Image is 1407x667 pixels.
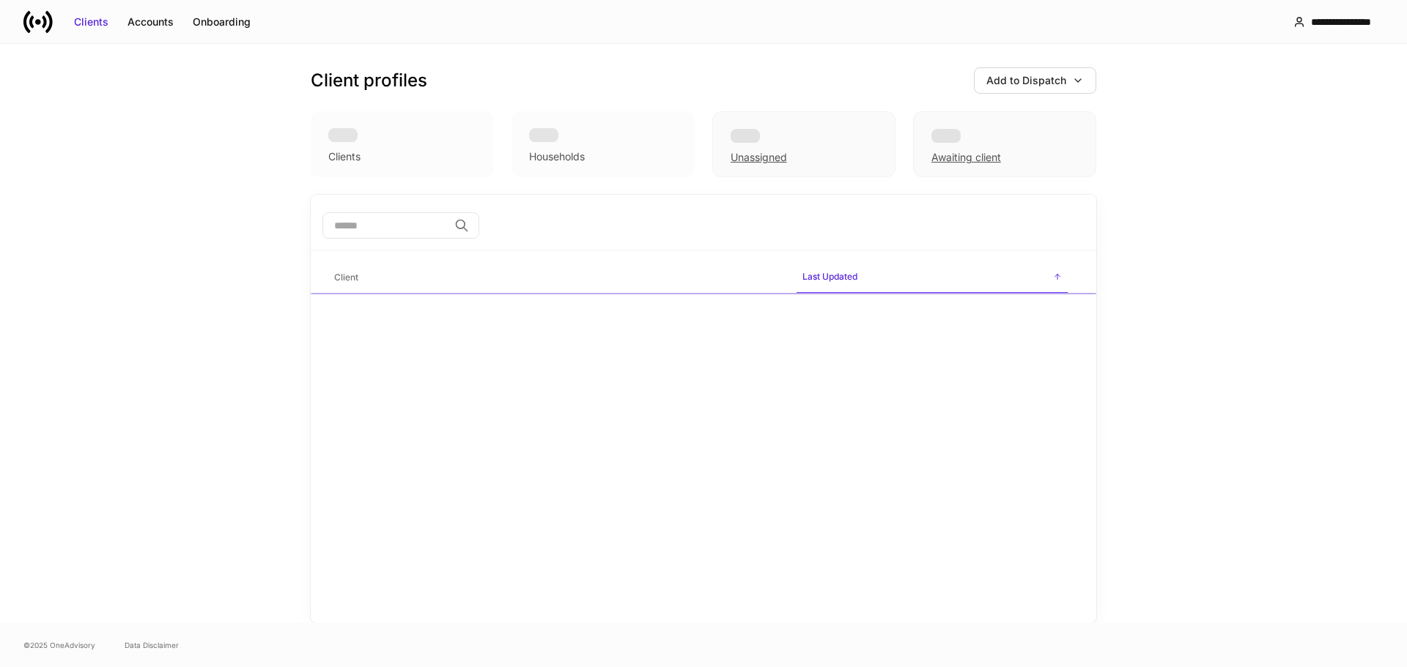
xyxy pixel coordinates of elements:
[193,15,251,29] div: Onboarding
[712,111,895,177] div: Unassigned
[802,269,857,283] h6: Last Updated
[23,639,95,651] span: © 2025 OneAdvisory
[125,639,179,651] a: Data Disclaimer
[183,10,260,34] button: Onboarding
[797,262,1068,294] span: Last Updated
[118,10,183,34] button: Accounts
[529,149,585,164] div: Households
[328,149,361,164] div: Clients
[974,67,1096,94] button: Add to Dispatch
[128,15,174,29] div: Accounts
[334,270,358,284] h6: Client
[64,10,118,34] button: Clients
[328,263,785,293] span: Client
[731,150,787,165] div: Unassigned
[931,150,1001,165] div: Awaiting client
[74,15,108,29] div: Clients
[913,111,1096,177] div: Awaiting client
[311,69,427,92] h3: Client profiles
[986,73,1066,88] div: Add to Dispatch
